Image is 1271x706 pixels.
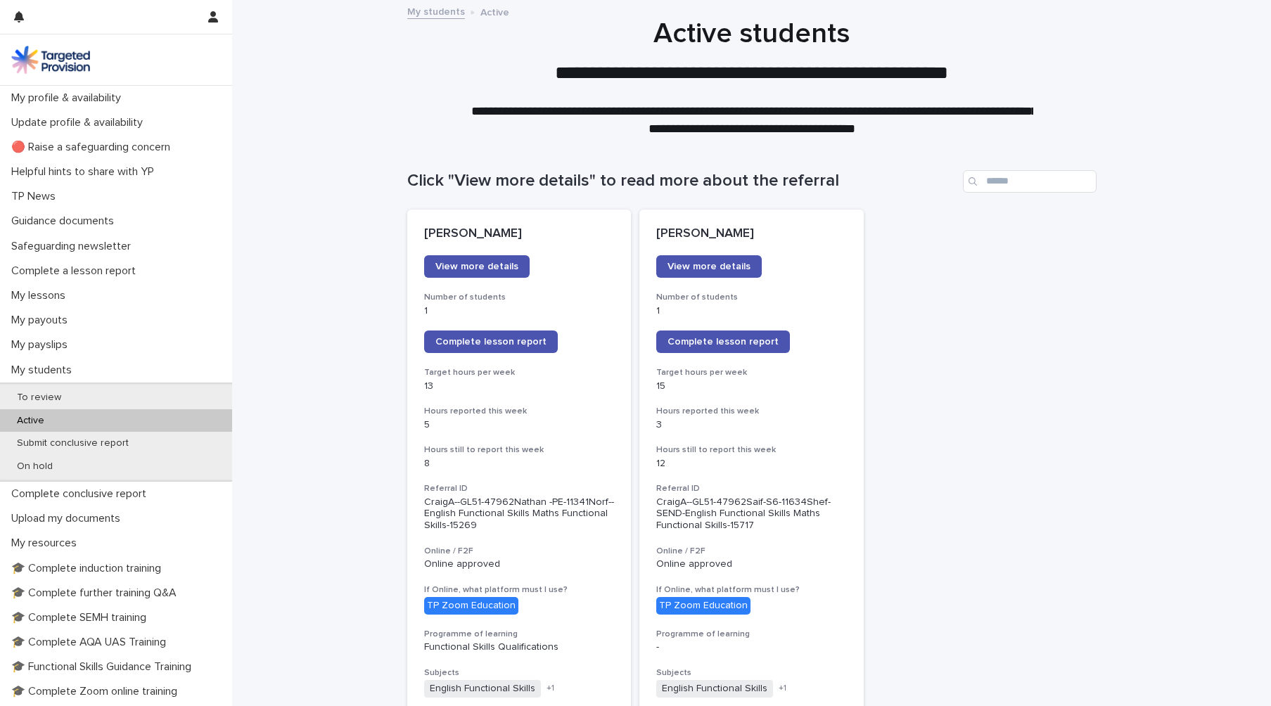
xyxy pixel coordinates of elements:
[6,512,132,525] p: Upload my documents
[6,562,172,575] p: 🎓 Complete induction training
[424,292,615,303] h3: Number of students
[407,17,1097,51] h1: Active students
[656,367,847,378] h3: Target hours per week
[424,641,615,653] p: Functional Skills Qualifications
[424,406,615,417] h3: Hours reported this week
[656,226,847,242] p: [PERSON_NAME]
[656,641,847,653] p: -
[547,684,554,693] span: + 1
[656,255,762,278] a: View more details
[656,629,847,640] h3: Programme of learning
[424,330,558,353] a: Complete lesson report
[6,240,142,253] p: Safeguarding newsletter
[11,46,90,74] img: M5nRWzHhSzIhMunXDL62
[407,171,957,191] h1: Click "View more details" to read more about the referral
[424,496,615,532] p: CraigA--GL51-47962Nathan -PE-11341Norf--English Functional Skills Maths Functional Skills-15269
[435,337,547,347] span: Complete lesson report
[656,558,847,570] p: Online approved
[656,546,847,557] h3: Online / F2F
[424,680,541,698] span: English Functional Skills
[424,444,615,456] h3: Hours still to report this week
[656,292,847,303] h3: Number of students
[6,165,165,179] p: Helpful hints to share with YP
[6,338,79,352] p: My payslips
[668,262,751,271] span: View more details
[424,226,615,242] p: [PERSON_NAME]
[6,116,154,129] p: Update profile & availability
[6,611,158,624] p: 🎓 Complete SEMH training
[480,4,509,19] p: Active
[656,458,847,470] p: 12
[779,684,786,693] span: + 1
[424,419,615,431] p: 5
[6,91,132,105] p: My profile & availability
[656,406,847,417] h3: Hours reported this week
[424,380,615,392] p: 13
[656,680,773,698] span: English Functional Skills
[435,262,518,271] span: View more details
[424,546,615,557] h3: Online / F2F
[656,419,847,431] p: 3
[6,264,147,278] p: Complete a lesson report
[656,444,847,456] h3: Hours still to report this week
[424,305,615,317] p: 1
[424,584,615,596] h3: If Online, what platform must I use?
[424,255,530,278] a: View more details
[656,380,847,392] p: 15
[424,367,615,378] h3: Target hours per week
[6,364,83,377] p: My students
[6,141,181,154] p: 🔴 Raise a safeguarding concern
[6,437,140,449] p: Submit conclusive report
[424,483,615,494] h3: Referral ID
[656,667,847,679] h3: Subjects
[656,584,847,596] h3: If Online, what platform must I use?
[656,330,790,353] a: Complete lesson report
[407,3,465,19] a: My students
[6,214,125,228] p: Guidance documents
[6,685,189,698] p: 🎓 Complete Zoom online training
[656,305,847,317] p: 1
[6,461,64,473] p: On hold
[6,537,88,550] p: My resources
[963,170,1097,193] input: Search
[6,487,158,501] p: Complete conclusive report
[6,392,72,404] p: To review
[656,496,847,532] p: CraigA--GL51-47962Saif-S6-11634Shef-SEND-English Functional Skills Maths Functional Skills-15717
[6,289,77,302] p: My lessons
[6,190,67,203] p: TP News
[668,337,779,347] span: Complete lesson report
[424,629,615,640] h3: Programme of learning
[424,597,518,615] div: TP Zoom Education
[6,415,56,427] p: Active
[656,597,751,615] div: TP Zoom Education
[6,636,177,649] p: 🎓 Complete AQA UAS Training
[6,660,203,674] p: 🎓 Functional Skills Guidance Training
[656,483,847,494] h3: Referral ID
[6,586,188,600] p: 🎓 Complete further training Q&A
[424,558,615,570] p: Online approved
[424,458,615,470] p: 8
[424,667,615,679] h3: Subjects
[6,314,79,327] p: My payouts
